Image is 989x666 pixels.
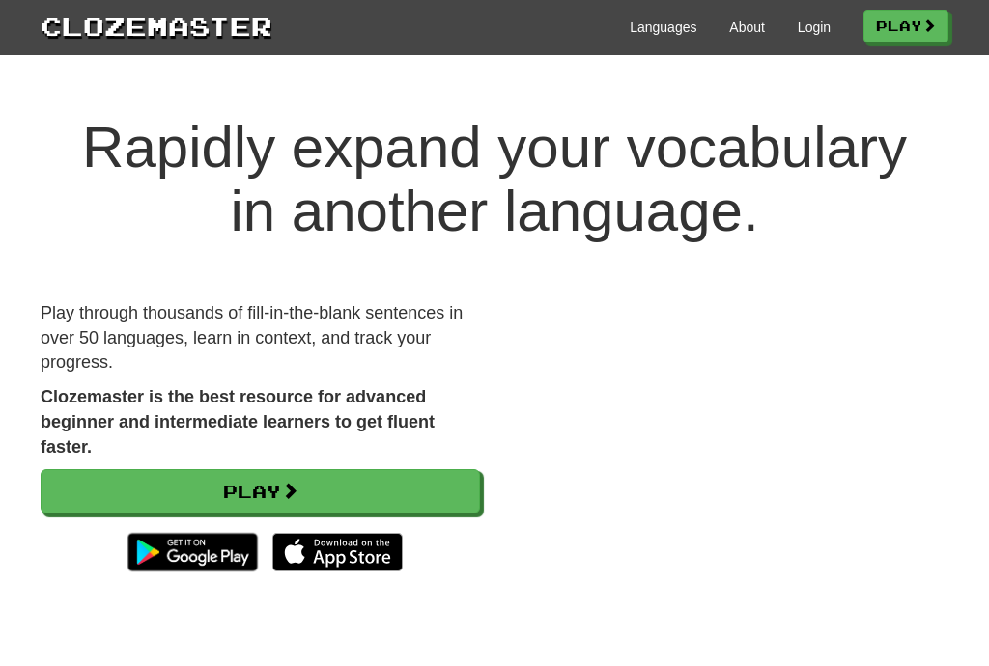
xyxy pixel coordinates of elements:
[863,10,948,42] a: Play
[118,523,268,581] img: Get it on Google Play
[41,387,435,456] strong: Clozemaster is the best resource for advanced beginner and intermediate learners to get fluent fa...
[41,469,480,513] a: Play
[798,17,831,37] a: Login
[272,533,403,571] img: Download_on_the_App_Store_Badge_US-UK_135x40-25178aeef6eb6b83b96f5f2d004eda3bffbb37122de64afbaef7...
[630,17,696,37] a: Languages
[41,301,480,375] p: Play through thousands of fill-in-the-blank sentences in over 50 languages, learn in context, and...
[41,8,272,43] a: Clozemaster
[729,17,765,37] a: About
